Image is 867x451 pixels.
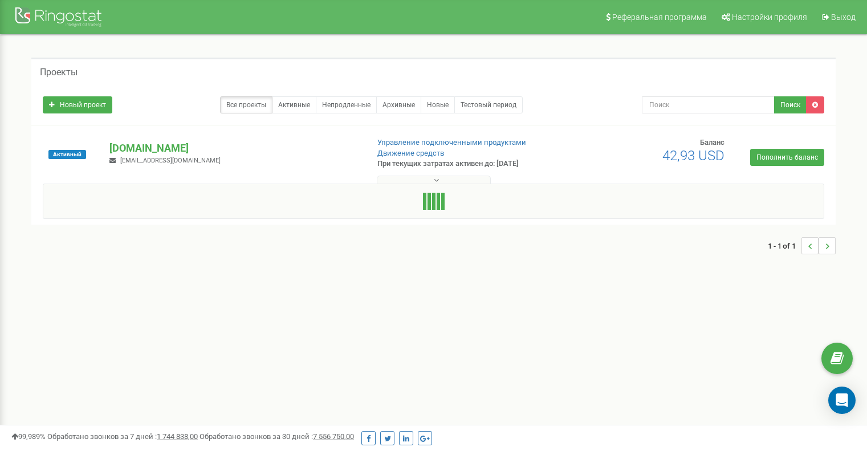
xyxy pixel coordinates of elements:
span: Настройки профиля [732,13,807,22]
span: 1 - 1 of 1 [768,237,801,254]
a: Тестовый период [454,96,523,113]
div: Open Intercom Messenger [828,387,856,414]
p: [DOMAIN_NAME] [109,141,359,156]
span: Баланс [700,138,724,147]
span: Выход [831,13,856,22]
u: 7 556 750,00 [313,432,354,441]
u: 1 744 838,00 [157,432,198,441]
a: Новые [421,96,455,113]
span: 42,93 USD [662,148,724,164]
span: [EMAIL_ADDRESS][DOMAIN_NAME] [120,157,221,164]
span: 99,989% [11,432,46,441]
span: Обработано звонков за 7 дней : [47,432,198,441]
span: Реферальная программа [612,13,707,22]
span: Обработано звонков за 30 дней : [200,432,354,441]
a: Управление подключенными продуктами [377,138,526,147]
a: Новый проект [43,96,112,113]
a: Активные [272,96,316,113]
button: Поиск [774,96,807,113]
span: Активный [48,150,86,159]
a: Все проекты [220,96,272,113]
a: Движение средств [377,149,444,157]
a: Архивные [376,96,421,113]
h5: Проекты [40,67,78,78]
p: При текущих затратах активен до: [DATE] [377,159,560,169]
input: Поиск [642,96,775,113]
a: Непродленные [316,96,377,113]
nav: ... [768,226,836,266]
a: Пополнить баланс [750,149,824,166]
